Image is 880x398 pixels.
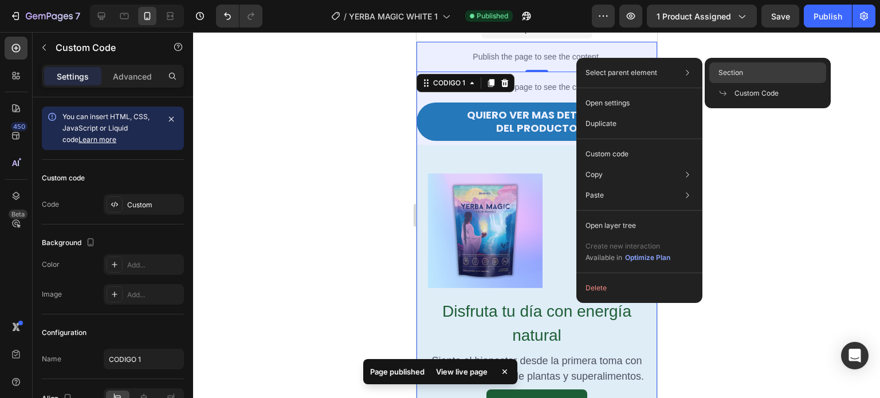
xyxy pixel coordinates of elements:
iframe: Design area [417,32,657,398]
div: Open Intercom Messenger [841,342,869,369]
div: Add... [127,260,181,270]
button: 7 [5,5,85,27]
p: Custom code [586,149,628,159]
button: Save [761,5,799,27]
span: Published [477,11,508,21]
button: Publish [804,5,852,27]
p: Advanced [113,70,152,82]
div: View live page [429,364,494,380]
p: Custom Code [56,41,153,54]
a: ¡Lo quiero probar! [70,357,170,383]
div: Custom code [42,173,85,183]
span: 1 product assigned [657,10,731,22]
p: Paste [586,190,604,200]
span: / [344,10,347,22]
div: Publish [814,10,842,22]
a: Learn more [78,135,116,144]
p: Duplicate [586,119,616,129]
button: Optimize Plan [624,252,671,263]
div: 450 [11,122,27,131]
span: Custom Code [734,88,779,98]
p: Copy [586,170,603,180]
div: Name [42,354,61,364]
span: Section [718,68,743,78]
p: Create new interaction [586,241,671,252]
div: Add... [127,290,181,300]
p: Select parent element [586,68,657,78]
p: Settings [57,70,89,82]
p: Open settings [586,98,630,108]
span: Available in [586,253,622,262]
span: You can insert HTML, CSS, JavaScript or Liquid code [62,112,150,144]
div: Color [42,259,60,270]
p: Page published [370,366,425,377]
div: Code [42,199,59,210]
span: Save [771,11,790,21]
div: Beta [9,210,27,219]
span: YERBA MAGIC WHITE 1 [349,10,438,22]
button: Delete [581,278,698,298]
p: Open layer tree [586,220,636,231]
div: Custom [127,200,181,210]
div: Image [42,289,62,300]
div: Optimize Plan [625,253,670,263]
div: Background [42,235,97,251]
div: Configuration [42,328,87,338]
div: Undo/Redo [216,5,262,27]
button: 1 product assigned [647,5,757,27]
p: 7 [75,9,80,23]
